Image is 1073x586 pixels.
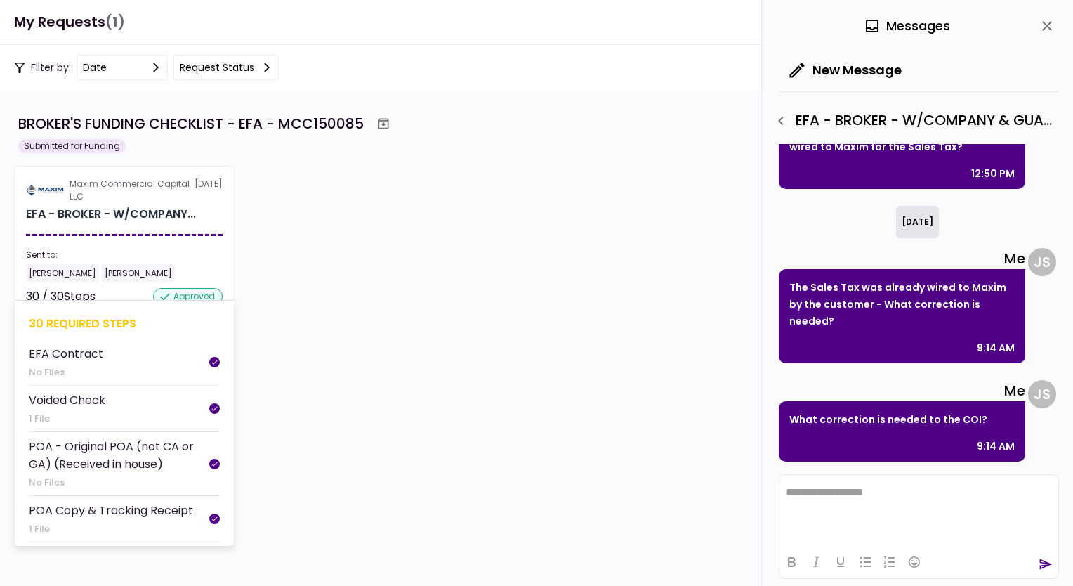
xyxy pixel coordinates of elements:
div: No Files [29,365,103,379]
button: Italic [804,552,828,572]
span: (1) [105,8,125,37]
h1: My Requests [14,8,125,37]
iframe: Rich Text Area [779,475,1058,545]
p: What correction is needed to the COI? [789,411,1015,428]
button: Bullet list [853,552,877,572]
div: Voided Check [29,391,105,409]
div: Sent to: [26,249,223,261]
button: Bold [779,552,803,572]
div: 30 / 30 Steps [26,288,96,305]
div: Maxim Commercial Capital LLC [70,178,195,203]
div: J S [1028,248,1056,276]
div: [DATE] [26,178,223,203]
button: Request status [173,55,279,80]
img: Partner logo [26,184,64,197]
div: 1 File [29,412,105,426]
div: 12:50 PM [971,165,1015,182]
div: J S [1028,380,1056,408]
div: [DATE] [896,206,939,238]
div: 9:14 AM [977,438,1015,455]
div: [PERSON_NAME] [102,264,175,282]
button: close [1035,14,1059,38]
button: Emojis [902,552,926,572]
div: 30 required steps [29,315,220,332]
div: date [83,60,107,75]
div: Me [779,380,1025,401]
button: Numbered list [878,552,902,572]
div: [PERSON_NAME] [26,264,99,282]
div: EFA Contract [29,345,103,363]
div: EFA - BROKER - W/COMPANY & GUARANTOR - FUNDING CHECKLIST for PHOENIX MEDICAL TRANSPORT LLC [26,206,196,223]
div: 9:14 AM [977,339,1015,356]
div: Messages [864,15,950,37]
button: Underline [829,552,853,572]
button: New Message [779,52,913,89]
div: No Files [29,476,209,490]
div: Filter by: [14,55,279,80]
button: date [77,55,168,80]
div: 1 File [29,522,193,536]
button: send [1039,557,1053,571]
p: The Sales Tax was already wired to Maxim by the customer - What correction is needed? [789,279,1015,330]
div: BROKER'S FUNDING CHECKLIST - EFA - MCC150085 [18,113,364,134]
div: EFA - BROKER - W/COMPANY & GUARANTOR - FUNDING CHECKLIST - Sales Tax Paid [769,109,1059,133]
div: Submitted for Funding [18,139,126,153]
button: Archive workflow [371,111,396,136]
div: approved [153,288,223,305]
div: Me [779,248,1025,269]
div: POA - Original POA (not CA or GA) (Received in house) [29,438,209,473]
div: POA Copy & Tracking Receipt [29,502,193,519]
